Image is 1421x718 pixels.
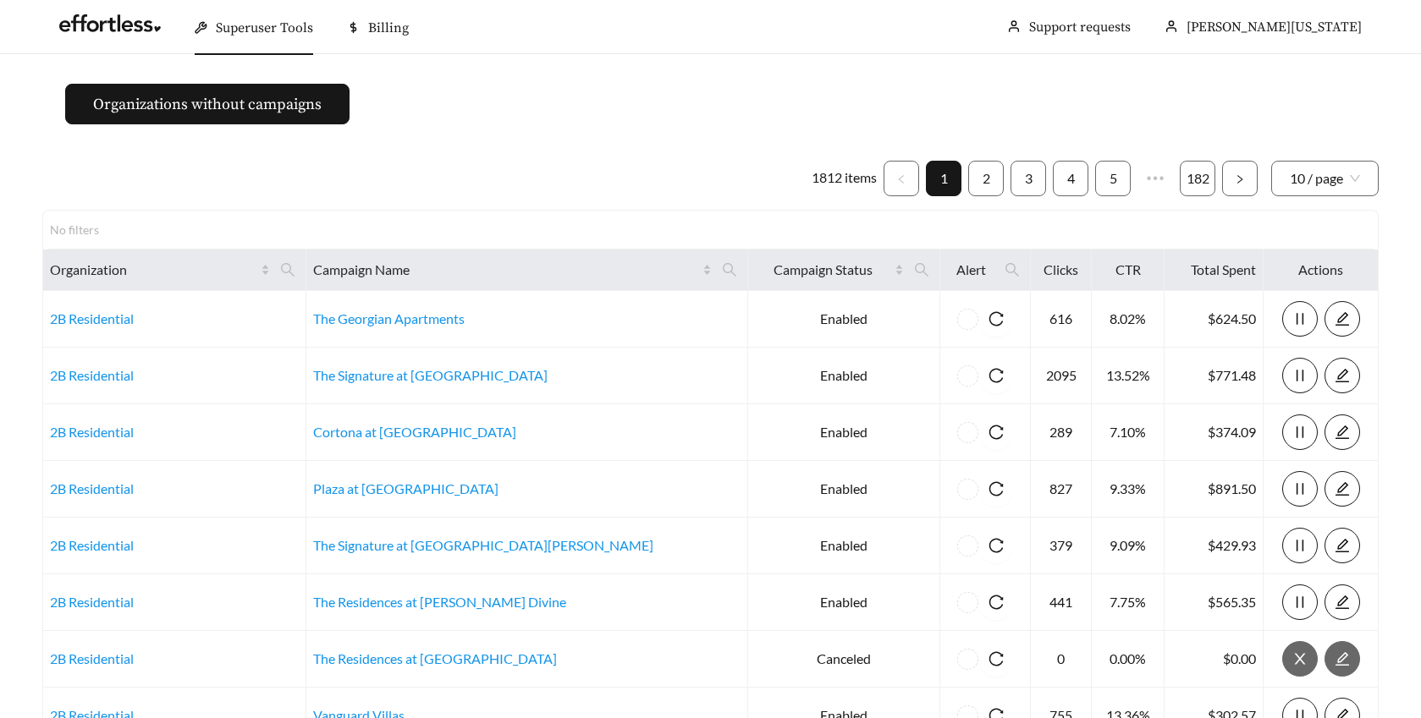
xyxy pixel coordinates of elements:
[1181,162,1214,195] a: 182
[978,481,1014,496] span: reload
[896,174,906,184] span: left
[978,311,1014,326] span: reload
[1137,161,1173,196] span: •••
[1092,291,1165,348] td: 8.02%
[748,291,941,348] td: Enabled
[978,471,1014,507] button: reload
[1283,425,1317,440] span: pause
[313,424,516,440] a: Cortona at [GEOGRAPHIC_DATA]
[1011,162,1045,195] a: 3
[1005,262,1020,277] span: search
[1283,595,1317,610] span: pause
[884,161,919,196] button: left
[1282,358,1318,393] button: pause
[1325,358,1360,393] button: edit
[1325,594,1360,610] a: edit
[50,260,257,280] span: Organization
[1092,574,1165,631] td: 7.75%
[1092,518,1165,574] td: 9.09%
[1031,461,1092,518] td: 827
[1180,161,1215,196] li: 182
[1325,414,1360,450] button: edit
[1325,301,1360,337] button: edit
[1282,414,1318,450] button: pause
[1325,538,1359,553] span: edit
[1325,584,1360,620] button: edit
[50,221,118,238] div: No filters
[748,348,941,404] td: Enabled
[998,256,1027,283] span: search
[1031,404,1092,461] td: 289
[927,162,961,195] a: 1
[1222,161,1258,196] button: right
[1165,291,1264,348] td: $624.50
[1282,584,1318,620] button: pause
[748,518,941,574] td: Enabled
[1325,367,1360,383] a: edit
[313,594,566,610] a: The Residences at [PERSON_NAME] Divine
[978,651,1014,666] span: reload
[748,461,941,518] td: Enabled
[313,367,548,383] a: The Signature at [GEOGRAPHIC_DATA]
[1283,368,1317,383] span: pause
[1031,631,1092,688] td: 0
[368,19,409,36] span: Billing
[755,260,892,280] span: Campaign Status
[812,161,877,196] li: 1812 items
[1031,348,1092,404] td: 2095
[1325,595,1359,610] span: edit
[748,404,941,461] td: Enabled
[65,84,350,124] button: Organizations without campaigns
[1325,537,1360,553] a: edit
[722,262,737,277] span: search
[1092,631,1165,688] td: 0.00%
[1053,161,1088,196] li: 4
[1325,425,1359,440] span: edit
[978,301,1014,337] button: reload
[1283,311,1317,326] span: pause
[1054,162,1088,195] a: 4
[1325,311,1359,326] span: edit
[978,528,1014,563] button: reload
[969,162,1003,195] a: 2
[1325,641,1360,677] button: edit
[1092,404,1165,461] td: 7.10%
[978,368,1014,383] span: reload
[1235,174,1245,184] span: right
[50,650,134,666] a: 2B Residential
[978,641,1014,677] button: reload
[926,161,961,196] li: 1
[1325,481,1359,496] span: edit
[273,256,302,283] span: search
[1031,291,1092,348] td: 616
[50,480,134,496] a: 2B Residential
[1092,348,1165,404] td: 13.52%
[978,358,1014,393] button: reload
[1325,480,1360,496] a: edit
[50,594,134,610] a: 2B Residential
[1165,249,1264,291] th: Total Spent
[1092,461,1165,518] td: 9.33%
[1031,518,1092,574] td: 379
[313,260,698,280] span: Campaign Name
[50,537,134,553] a: 2B Residential
[1325,310,1360,326] a: edit
[715,256,744,283] span: search
[1325,471,1360,507] button: edit
[1165,404,1264,461] td: $374.09
[1011,161,1046,196] li: 3
[1095,161,1131,196] li: 5
[280,262,295,277] span: search
[978,595,1014,610] span: reload
[1165,348,1264,404] td: $771.48
[1325,528,1360,563] button: edit
[978,584,1014,620] button: reload
[1096,162,1130,195] a: 5
[1031,249,1092,291] th: Clicks
[1282,301,1318,337] button: pause
[1283,538,1317,553] span: pause
[1222,161,1258,196] li: Next Page
[50,424,134,440] a: 2B Residential
[978,425,1014,440] span: reload
[1271,161,1379,196] div: Page Size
